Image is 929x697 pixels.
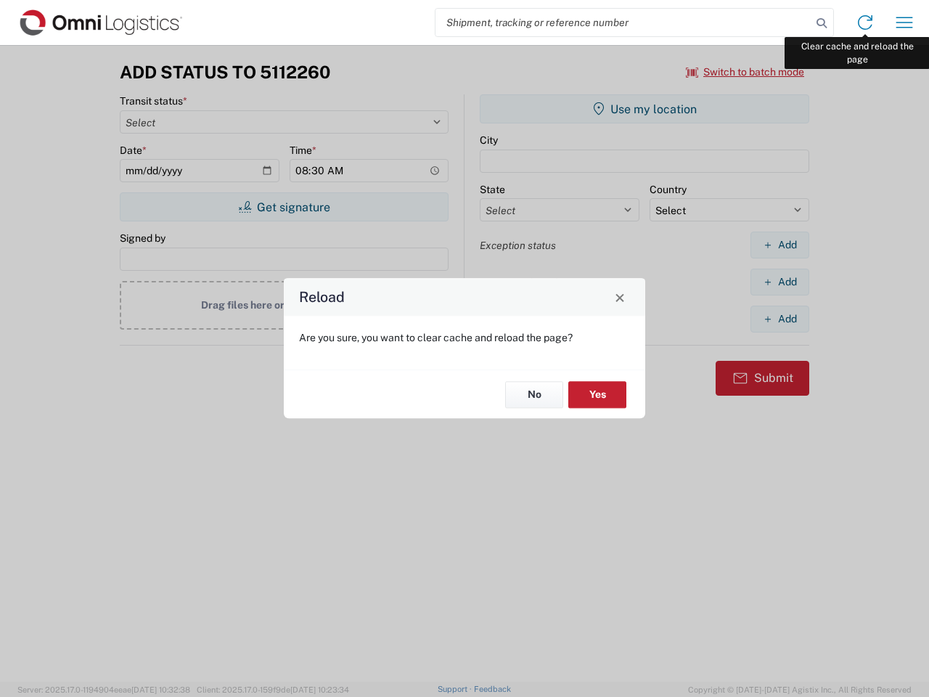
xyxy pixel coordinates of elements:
h4: Reload [299,287,345,308]
button: No [505,381,563,408]
p: Are you sure, you want to clear cache and reload the page? [299,331,630,344]
input: Shipment, tracking or reference number [435,9,811,36]
button: Close [610,287,630,307]
button: Yes [568,381,626,408]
